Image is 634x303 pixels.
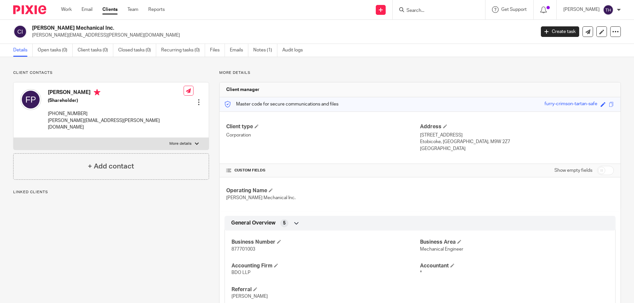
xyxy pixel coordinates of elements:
span: Get Support [501,7,527,12]
span: Edit Accounting Firm [274,263,278,267]
p: More details [219,70,621,76]
p: Master code for secure communications and files [225,101,338,107]
span: Edit Operating Name [269,188,273,192]
a: Notes (1) [253,44,277,57]
h2: [PERSON_NAME] Mechanical Inc. [32,25,431,32]
i: Primary [94,89,100,96]
p: [GEOGRAPHIC_DATA] [420,145,614,152]
h3: Client manager [226,86,260,93]
h5: (Shareholder) [48,97,184,104]
p: Client contacts [13,70,209,76]
h4: Business Number [231,239,420,246]
p: [PERSON_NAME][EMAIL_ADDRESS][PERSON_NAME][DOMAIN_NAME] [32,32,531,39]
a: Work [61,6,72,13]
span: Edit Referral [253,287,257,291]
a: Send new email [582,26,593,37]
h4: Accountant [420,262,609,269]
input: Search [406,8,465,14]
h4: Client type [226,123,420,130]
a: Edit client [596,26,607,37]
div: furry-crimson-tartan-safe [545,101,597,108]
span: Edit Accountant [450,263,454,267]
span: Edit Business Area [457,240,461,244]
span: Copy to clipboard [609,102,614,107]
h4: Operating Name [226,187,420,194]
span: Edit Address [443,124,447,128]
img: svg%3E [13,25,27,39]
label: Show empty fields [554,167,592,174]
p: [PERSON_NAME][EMAIL_ADDRESS][PERSON_NAME][DOMAIN_NAME] [48,117,184,131]
h4: Address [420,123,614,130]
a: Recurring tasks (0) [161,44,205,57]
p: [STREET_ADDRESS] [420,132,614,138]
a: Closed tasks (0) [118,44,156,57]
a: Email [82,6,92,13]
a: Create task [541,26,579,37]
a: Reports [148,6,165,13]
a: Clients [102,6,118,13]
h4: Referral [231,286,420,293]
h4: CUSTOM FIELDS [226,168,420,173]
h4: Business Area [420,239,609,246]
a: Emails [230,44,248,57]
p: Etobicoke, [GEOGRAPHIC_DATA], M9W 2Z7 [420,138,614,145]
span: 877701003 [231,247,255,252]
span: Change Client type [255,124,259,128]
h4: [PERSON_NAME] [48,89,184,97]
a: Client tasks (0) [78,44,113,57]
span: [PERSON_NAME] [231,294,268,299]
span: BDO LLP [231,270,251,275]
span: Edit code [601,102,606,107]
img: svg%3E [603,5,614,15]
p: Corporation [226,132,420,138]
a: Open tasks (0) [38,44,73,57]
span: General Overview [231,220,275,227]
a: Audit logs [282,44,308,57]
a: Files [210,44,225,57]
span: Edit Business Number [277,240,281,244]
p: Linked clients [13,190,209,195]
img: svg%3E [20,89,41,110]
p: [PERSON_NAME] [563,6,600,13]
a: Team [127,6,138,13]
img: Pixie [13,5,46,14]
span: 5 [283,220,286,227]
h4: + Add contact [88,161,134,171]
span: [PERSON_NAME] Mechanical Inc. [226,196,296,200]
a: Details [13,44,33,57]
p: More details [169,141,192,146]
span: Mechanical Engineer [420,247,463,252]
p: [PHONE_NUMBER] [48,110,184,117]
h4: Accounting Firm [231,262,420,269]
